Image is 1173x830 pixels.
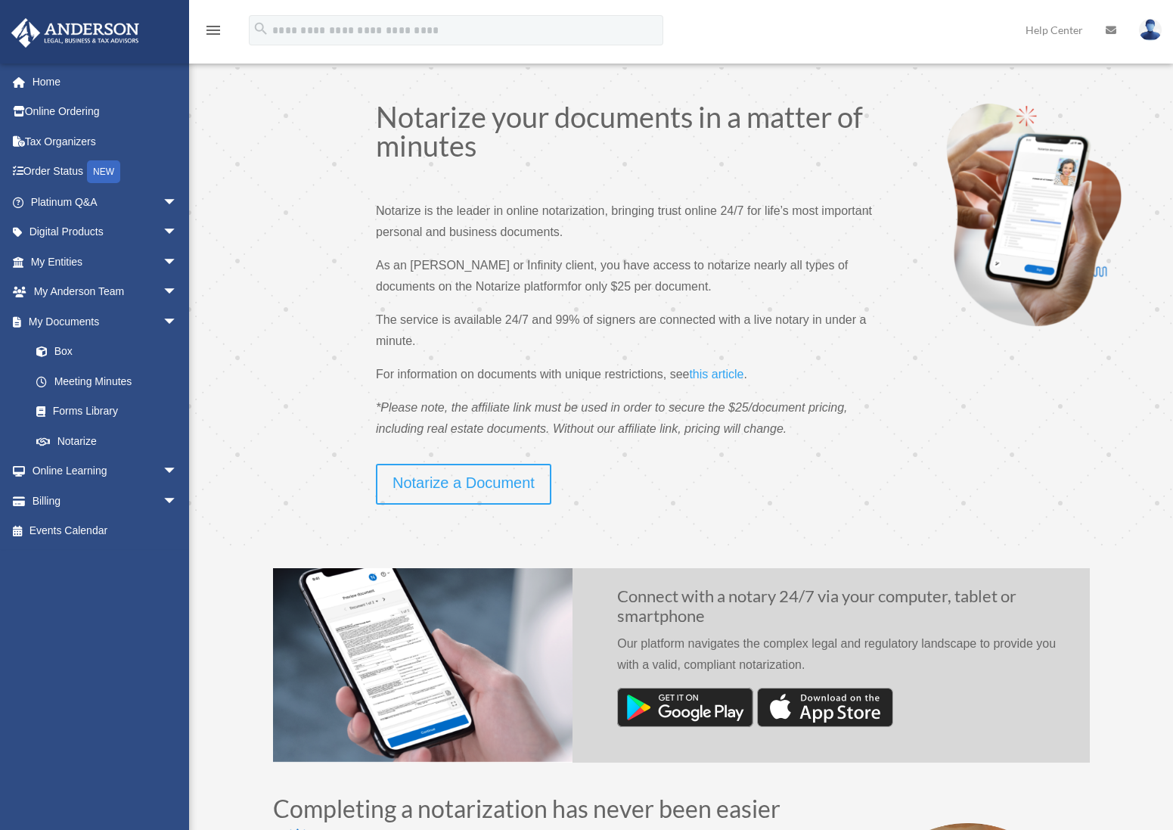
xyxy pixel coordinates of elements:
a: Order StatusNEW [11,157,200,188]
a: Digital Productsarrow_drop_down [11,217,200,247]
a: this article [689,368,743,388]
span: for only $25 per document. [567,280,711,293]
span: arrow_drop_down [163,247,193,278]
a: Notarize a Document [376,464,551,505]
a: My Anderson Teamarrow_drop_down [11,277,200,307]
a: My Entitiesarrow_drop_down [11,247,200,277]
h2: Completing a notarization has never been easier [273,797,802,828]
a: Online Ordering [11,97,200,127]
a: Forms Library [21,396,200,427]
span: arrow_drop_down [163,456,193,487]
span: arrow_drop_down [163,486,193,517]
i: search [253,20,269,37]
span: The service is available 24/7 and 99% of signers are connected with a live notary in under a minute. [376,313,866,347]
span: As an [PERSON_NAME] or Infinity client, you have access to notarize nearly all types of documents... [376,259,848,293]
span: arrow_drop_down [163,187,193,218]
a: Box [21,337,200,367]
h1: Notarize your documents in a matter of minutes [376,102,892,167]
a: Tax Organizers [11,126,200,157]
span: For information on documents with unique restrictions, see [376,368,689,381]
a: Platinum Q&Aarrow_drop_down [11,187,200,217]
a: Notarize [21,426,193,456]
a: Online Learningarrow_drop_down [11,456,200,486]
a: menu [204,26,222,39]
span: arrow_drop_down [163,217,193,248]
span: *Please note, the affiliate link must be used in order to secure the $25/document pricing, includ... [376,401,847,435]
span: Notarize is the leader in online notarization, bringing trust online 24/7 for life’s most importa... [376,204,872,238]
a: Home [11,67,200,97]
img: Notarize Doc-1 [273,568,573,763]
img: Notarize-hero [941,102,1127,328]
div: NEW [87,160,120,183]
span: arrow_drop_down [163,277,193,308]
span: . [743,368,746,381]
a: Billingarrow_drop_down [11,486,200,516]
a: Events Calendar [11,516,200,546]
img: Anderson Advisors Platinum Portal [7,18,144,48]
a: Meeting Minutes [21,366,200,396]
h2: Connect with a notary 24/7 via your computer, tablet or smartphone [617,586,1066,634]
span: this article [689,368,743,381]
i: menu [204,21,222,39]
span: arrow_drop_down [163,306,193,337]
img: User Pic [1139,19,1162,41]
p: Our platform navigates the complex legal and regulatory landscape to provide you with a valid, co... [617,633,1066,688]
a: My Documentsarrow_drop_down [11,306,200,337]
